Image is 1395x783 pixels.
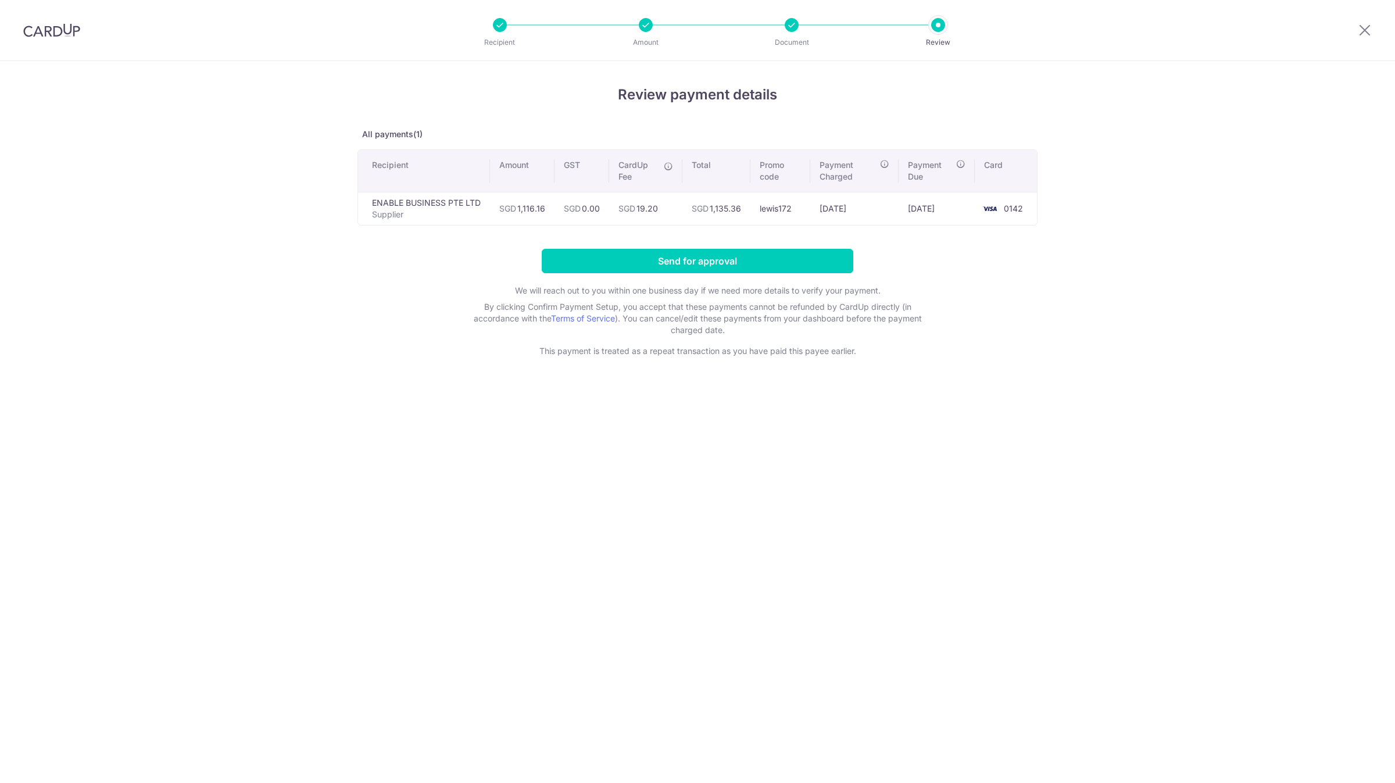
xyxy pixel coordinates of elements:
[465,285,930,296] p: We will reach out to you within one business day if we need more details to verify your payment.
[820,159,877,183] span: Payment Charged
[978,202,1001,216] img: <span class="translation_missing" title="translation missing: en.account_steps.new_confirm_form.b...
[975,150,1037,192] th: Card
[899,192,975,225] td: [DATE]
[358,150,490,192] th: Recipient
[23,23,80,37] img: CardUp
[457,37,543,48] p: Recipient
[749,37,835,48] p: Document
[908,159,953,183] span: Payment Due
[551,313,615,323] a: Terms of Service
[618,203,635,213] span: SGD
[490,150,555,192] th: Amount
[357,84,1038,105] h4: Review payment details
[465,301,930,336] p: By clicking Confirm Payment Setup, you accept that these payments cannot be refunded by CardUp di...
[358,192,490,225] td: ENABLE BUSINESS PTE LTD
[490,192,555,225] td: 1,116.16
[465,345,930,357] p: This payment is treated as a repeat transaction as you have paid this payee earlier.
[555,150,609,192] th: GST
[682,192,750,225] td: 1,135.36
[810,192,899,225] td: [DATE]
[357,128,1038,140] p: All payments(1)
[1004,203,1023,213] span: 0142
[555,192,609,225] td: 0.00
[609,192,682,225] td: 19.20
[895,37,981,48] p: Review
[682,150,750,192] th: Total
[499,203,516,213] span: SGD
[750,150,810,192] th: Promo code
[564,203,581,213] span: SGD
[618,159,658,183] span: CardUp Fee
[750,192,810,225] td: lewis172
[1321,748,1383,777] iframe: Opens a widget where you can find more information
[372,209,481,220] p: Supplier
[603,37,689,48] p: Amount
[542,249,853,273] input: Send for approval
[692,203,709,213] span: SGD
